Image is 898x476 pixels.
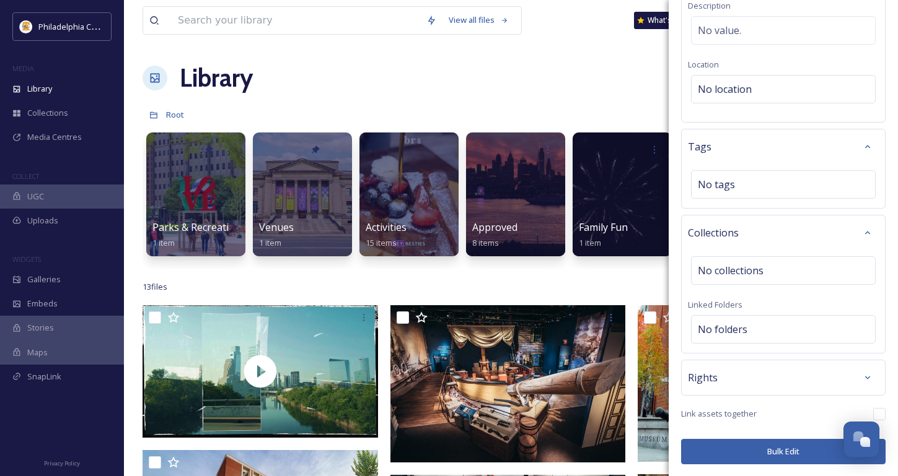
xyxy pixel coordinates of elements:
[259,222,294,248] a: Venues1 item
[180,59,253,97] a: Library
[688,370,718,385] span: Rights
[688,299,742,310] span: Linked Folders
[698,82,752,97] span: No location
[843,422,879,457] button: Open Chat
[366,237,397,248] span: 15 items
[27,83,52,95] span: Library
[259,220,294,234] span: Venues
[634,12,696,29] a: What's New
[579,220,628,234] span: Family Fun
[366,222,407,248] a: Activities15 items
[44,455,80,470] a: Privacy Policy
[681,439,886,464] button: Bulk Edit
[27,215,58,227] span: Uploads
[27,298,58,309] span: Embeds
[143,305,378,438] img: thumbnail
[12,254,41,264] span: WIDGETS
[472,222,517,248] a: Approved8 items
[143,281,167,293] span: 13 file s
[698,23,741,38] span: No value.
[698,177,735,192] span: No tags
[698,263,764,278] span: No collections
[390,305,626,462] img: privateer-ship-photo-credit-bluecadet.jpg
[166,109,184,120] span: Root
[472,237,499,248] span: 8 items
[152,222,241,248] a: Parks & Recreation1 item
[27,274,61,285] span: Galleries
[12,64,34,73] span: MEDIA
[688,59,719,70] span: Location
[27,322,54,334] span: Stories
[152,220,241,234] span: Parks & Recreation
[579,237,601,248] span: 1 item
[688,139,711,154] span: Tags
[472,220,517,234] span: Approved
[579,222,628,248] a: Family Fun1 item
[681,408,757,420] span: Link assets together
[638,305,873,462] img: Museum-of-the-American-Revolution-British-reenactors-photo-credit-K-Huff-for-PHLCVB-scaled.jpg
[688,225,739,240] span: Collections
[27,371,61,383] span: SnapLink
[152,237,175,248] span: 1 item
[12,171,39,181] span: COLLECT
[27,131,82,143] span: Media Centres
[27,107,68,119] span: Collections
[259,237,281,248] span: 1 item
[20,20,32,33] img: download.jpeg
[27,191,44,202] span: UGC
[366,220,407,234] span: Activities
[27,347,48,358] span: Maps
[698,322,747,337] span: No folders
[172,7,420,34] input: Search your library
[442,8,515,32] a: View all files
[38,20,195,32] span: Philadelphia Convention & Visitors Bureau
[44,459,80,467] span: Privacy Policy
[166,107,184,122] a: Root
